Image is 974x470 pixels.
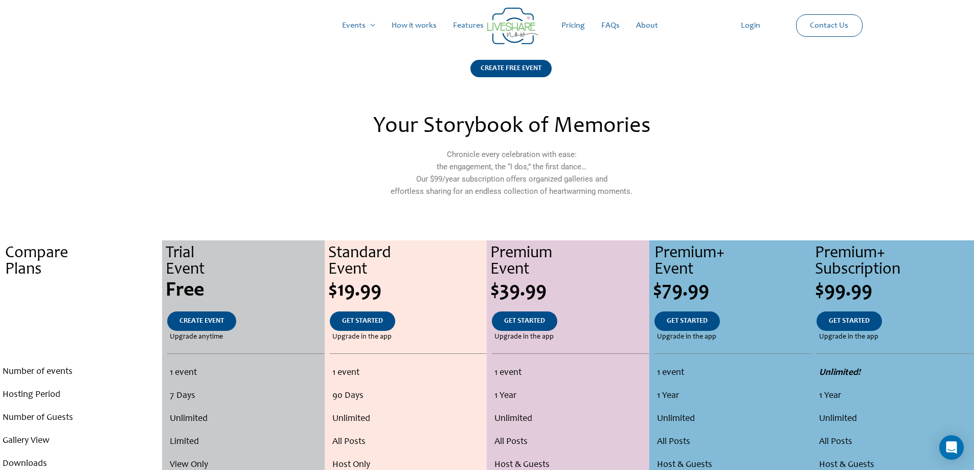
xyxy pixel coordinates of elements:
li: Unlimited [332,408,484,431]
li: Unlimited [494,408,646,431]
span: GET STARTED [504,318,545,325]
div: Free [166,281,324,301]
p: Chronicle every celebration with ease: the engagement, the “I dos,” the first dance… Our $99/year... [290,148,733,197]
a: About [628,9,666,42]
span: GET STARTED [667,318,708,325]
li: 7 Days [170,385,321,408]
span: Upgrade anytime [170,331,223,343]
div: Trial Event [166,245,324,278]
span: Upgrade in the app [657,331,716,343]
div: $39.99 [490,281,649,301]
div: Standard Event [328,245,487,278]
a: Contact Us [802,15,856,36]
li: 1 Year [819,385,971,408]
li: 1 Year [494,385,646,408]
a: How it works [383,9,445,42]
a: CREATE FREE EVENT [470,60,552,90]
li: All Posts [332,431,484,454]
a: Login [733,9,768,42]
div: Compare Plans [5,245,162,278]
li: Unlimited [170,408,321,431]
span: GET STARTED [342,318,383,325]
li: 1 event [494,362,646,385]
li: Unlimited [657,408,809,431]
li: All Posts [819,431,971,454]
a: Events [334,9,383,42]
li: Number of events [3,361,160,384]
a: GET STARTED [492,311,557,331]
div: $99.99 [815,281,973,301]
li: 1 event [332,362,484,385]
span: . [80,333,82,341]
li: 1 Year [657,385,809,408]
li: 1 event [170,362,321,385]
a: GET STARTED [654,311,720,331]
li: Unlimited [819,408,971,431]
li: 1 event [657,362,809,385]
a: CREATE EVENT [167,311,236,331]
span: CREATE EVENT [179,318,224,325]
li: Gallery View [3,430,160,453]
li: Number of Guests [3,407,160,430]
nav: Site Navigation [18,9,956,42]
div: $19.99 [328,281,487,301]
a: GET STARTED [817,311,882,331]
div: Premium Event [490,245,649,278]
h2: Your Storybook of Memories [290,116,733,138]
span: Upgrade in the app [819,331,878,343]
div: CREATE FREE EVENT [470,60,552,77]
strong: Unlimited! [819,368,860,377]
span: Upgrade in the app [332,331,392,343]
a: . [68,311,95,331]
a: Features [445,9,492,42]
a: FAQs [593,9,628,42]
div: Premium+ Subscription [815,245,973,278]
li: All Posts [657,431,809,454]
div: $79.99 [653,281,811,301]
div: Open Intercom Messenger [939,435,964,460]
li: 90 Days [332,385,484,408]
li: Hosting Period [3,384,160,407]
li: Limited [170,431,321,454]
a: Pricing [553,9,593,42]
span: . [80,318,82,325]
div: Premium+ Event [654,245,811,278]
span: Upgrade in the app [494,331,554,343]
li: All Posts [494,431,646,454]
a: GET STARTED [330,311,395,331]
span: GET STARTED [829,318,870,325]
img: Group 14 | Live Photo Slideshow for Events | Create Free Events Album for Any Occasion [487,8,538,44]
span: . [79,281,84,301]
